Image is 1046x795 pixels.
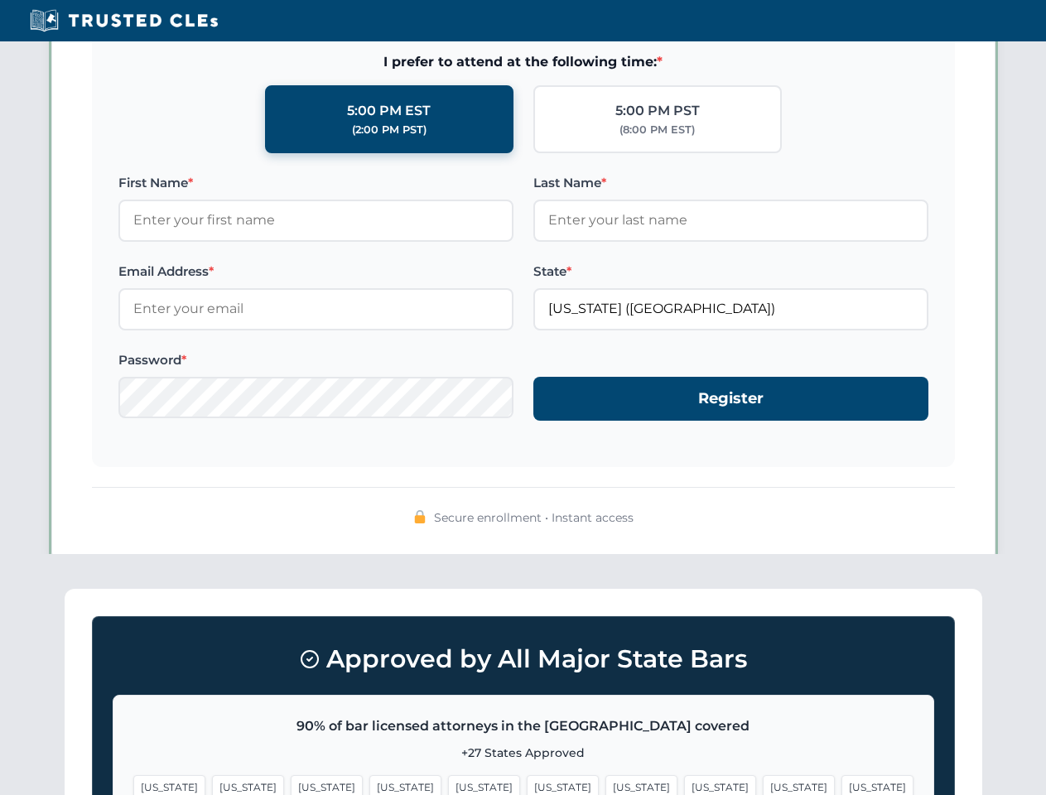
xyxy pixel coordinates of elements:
[118,350,513,370] label: Password
[113,637,934,682] h3: Approved by All Major State Bars
[434,508,634,527] span: Secure enrollment • Instant access
[133,715,913,737] p: 90% of bar licensed attorneys in the [GEOGRAPHIC_DATA] covered
[352,122,427,138] div: (2:00 PM PST)
[118,173,513,193] label: First Name
[533,288,928,330] input: Florida (FL)
[533,262,928,282] label: State
[533,200,928,241] input: Enter your last name
[533,377,928,421] button: Register
[619,122,695,138] div: (8:00 PM EST)
[133,744,913,762] p: +27 States Approved
[615,100,700,122] div: 5:00 PM PST
[118,51,928,73] span: I prefer to attend at the following time:
[25,8,223,33] img: Trusted CLEs
[413,510,427,523] img: 🔒
[118,288,513,330] input: Enter your email
[118,200,513,241] input: Enter your first name
[118,262,513,282] label: Email Address
[533,173,928,193] label: Last Name
[347,100,431,122] div: 5:00 PM EST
